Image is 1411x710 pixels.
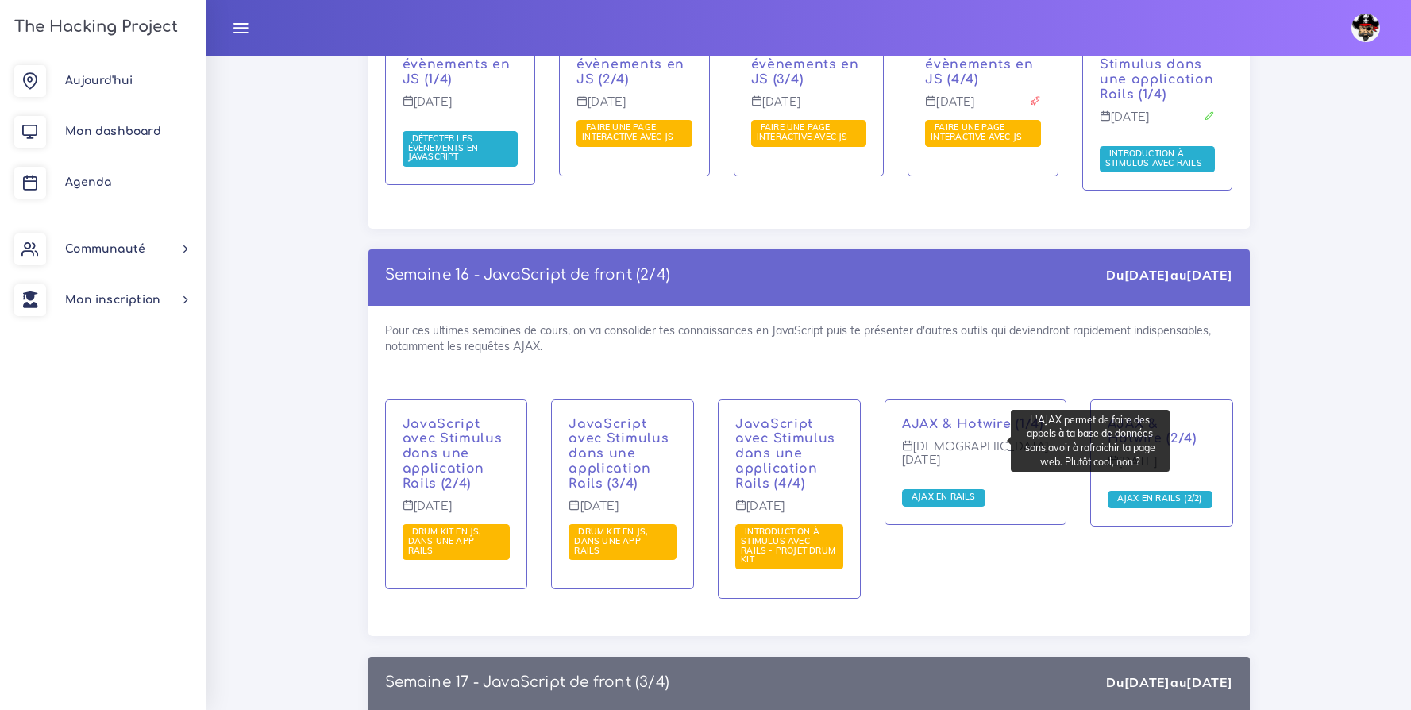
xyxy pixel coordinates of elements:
a: AJAX en Rails [908,492,980,503]
span: Faire une page interactive avec JS [931,122,1026,142]
p: [DEMOGRAPHIC_DATA][DATE] [902,440,1049,479]
span: Faire une page interactive avec JS [582,122,677,142]
p: [DATE] [735,500,843,525]
a: JavaScript avec Stimulus dans une application Rails (1/4) [1100,42,1216,101]
a: JavaScript avec Stimulus dans une application Rails (2/4) [403,417,503,491]
a: JavaScript avec Stimulus dans une application Rails (4/4) [735,417,835,491]
img: avatar [1351,14,1380,42]
a: Réagir aux évènements en JS (1/4) [403,42,511,87]
a: Réagir aux évènements en JS (2/4) [576,42,684,87]
p: [DATE] [403,500,511,525]
p: Semaine 17 - JavaScript de front (3/4) [385,673,670,691]
a: Faire une page interactive avec JS [757,122,852,143]
a: Drum kit en JS, dans une app Rails [574,527,648,556]
span: Introduction à Stimulus avec Rails [1105,148,1206,168]
span: Drum kit en JS, dans une app Rails [574,526,648,555]
span: Détecter les évènements en JavaScript [408,133,479,162]
h3: The Hacking Project [10,18,178,36]
span: Agenda [65,176,111,188]
div: Du au [1106,673,1232,692]
a: Détecter les évènements en JavaScript [408,133,479,163]
span: AJAX en Rails (2/2) [1113,492,1207,504]
div: Du au [1106,266,1232,284]
strong: [DATE] [1186,267,1232,283]
span: Communauté [65,243,145,255]
a: JavaScript avec Stimulus dans une application Rails (3/4) [569,417,669,491]
p: [DATE] [1100,110,1216,136]
div: L'AJAX permet de faire des appels à ta base de données sans avoir à rafraichir ta page web. Plutô... [1011,410,1170,472]
a: Drum kit en JS, dans une app Rails [408,527,482,556]
span: Drum kit en JS, dans une app Rails [408,526,482,555]
strong: [DATE] [1186,674,1232,690]
span: Faire une page interactive avec JS [757,122,852,142]
p: [DATE] [403,95,519,121]
a: Introduction à Stimulus avec Rails - Projet Drum Kit [741,527,835,565]
a: Réagir aux évènements en JS (3/4) [751,42,859,87]
strong: [DATE] [1124,267,1170,283]
a: AJAX & Hotwire (1/4) [902,417,1043,431]
span: Mon inscription [65,294,160,306]
div: Pour ces ultimes semaines de cours, on va consolider tes connaissances en JavaScript puis te prés... [368,306,1250,636]
strong: [DATE] [1124,674,1170,690]
a: Faire une page interactive avec JS [931,122,1026,143]
p: [DATE] [751,95,867,121]
a: Faire une page interactive avec JS [582,122,677,143]
a: Réagir aux évènements en JS (4/4) [925,42,1033,87]
a: Introduction à Stimulus avec Rails [1105,149,1206,169]
span: Mon dashboard [65,125,161,137]
a: Semaine 16 - JavaScript de front (2/4) [385,267,671,283]
span: Aujourd'hui [65,75,133,87]
span: AJAX en Rails [908,491,980,502]
p: [DATE] [576,95,692,121]
p: [DATE] [569,500,677,525]
p: [DATE] [925,95,1041,121]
